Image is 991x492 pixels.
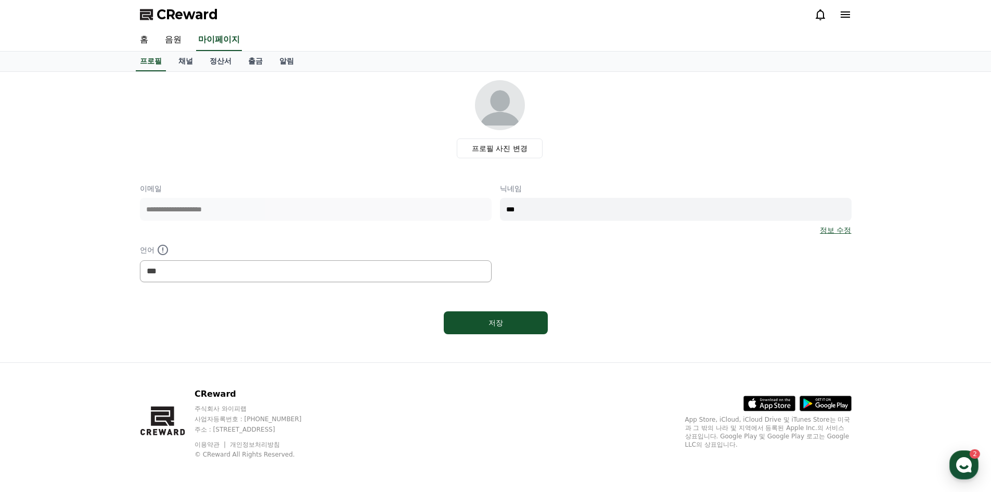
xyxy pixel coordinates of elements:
[157,6,218,23] span: CReward
[195,405,321,413] p: 주식회사 와이피랩
[195,415,321,423] p: 사업자등록번호 : [PHONE_NUMBER]
[136,52,166,71] a: 프로필
[457,138,543,158] label: 프로필 사진 변경
[140,6,218,23] a: CReward
[196,29,242,51] a: 마이페이지
[157,29,190,51] a: 음원
[132,29,157,51] a: 홈
[195,425,321,434] p: 주소 : [STREET_ADDRESS]
[465,318,527,328] div: 저장
[195,450,321,459] p: © CReward All Rights Reserved.
[475,80,525,130] img: profile_image
[195,388,321,400] p: CReward
[685,415,852,449] p: App Store, iCloud, iCloud Drive 및 iTunes Store는 미국과 그 밖의 나라 및 지역에서 등록된 Apple Inc.의 서비스 상표입니다. Goo...
[500,183,852,194] p: 닉네임
[271,52,302,71] a: 알림
[820,225,851,235] a: 정보 수정
[140,183,492,194] p: 이메일
[230,441,280,448] a: 개인정보처리방침
[170,52,201,71] a: 채널
[201,52,240,71] a: 정산서
[195,441,227,448] a: 이용약관
[140,244,492,256] p: 언어
[240,52,271,71] a: 출금
[444,311,548,334] button: 저장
